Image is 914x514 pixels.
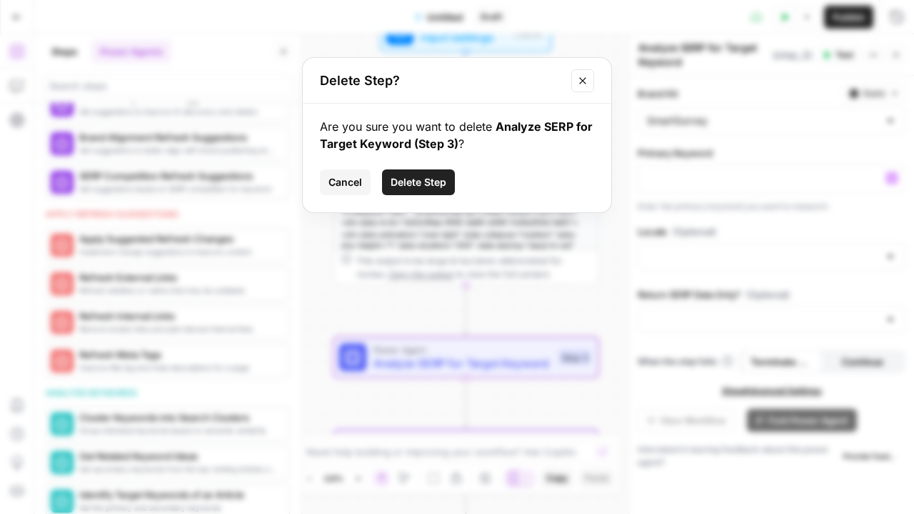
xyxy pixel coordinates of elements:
button: Delete Step [382,169,455,195]
span: Delete Step [391,175,446,189]
h2: Delete Step? [320,71,563,91]
div: Are you sure you want to delete ? [320,118,594,152]
button: Close modal [571,69,594,92]
button: Cancel [320,169,371,195]
span: Cancel [328,175,362,189]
